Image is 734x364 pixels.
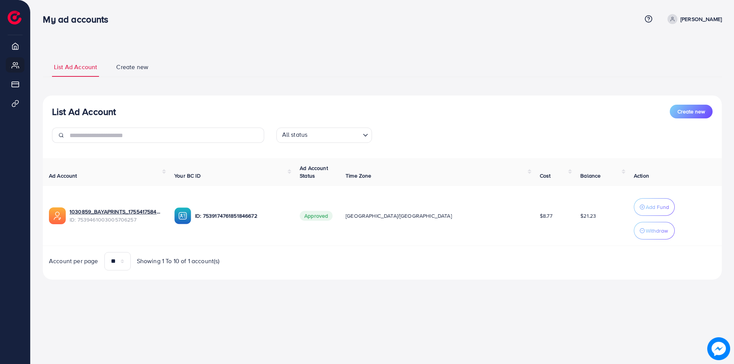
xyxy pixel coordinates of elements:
img: image [707,337,730,360]
span: List Ad Account [54,63,97,71]
img: ic-ba-acc.ded83a64.svg [174,207,191,224]
span: Account per page [49,257,98,265]
h3: My ad accounts [43,14,114,25]
span: Approved [300,211,333,221]
a: 1030859_BAYAPRINTS_1755417584619 [70,208,162,215]
img: logo [8,11,21,24]
span: Create new [116,63,148,71]
span: Your BC ID [174,172,201,180]
button: Add Fund [634,198,675,216]
span: $21.23 [580,212,596,220]
span: Create new [677,108,705,115]
span: Ad Account Status [300,164,328,180]
button: Create new [670,105,713,118]
img: ic-ads-acc.e4c84228.svg [49,207,66,224]
span: [GEOGRAPHIC_DATA]/[GEOGRAPHIC_DATA] [346,212,452,220]
button: Withdraw [634,222,675,239]
span: ID: 7539461003005706257 [70,216,162,223]
span: Showing 1 To 10 of 1 account(s) [137,257,220,265]
span: Balance [580,172,601,180]
p: Add Fund [646,202,669,212]
span: Time Zone [346,172,371,180]
h3: List Ad Account [52,106,116,117]
input: Search for option [310,129,359,141]
span: $8.77 [540,212,552,220]
span: Cost [540,172,551,180]
p: Withdraw [646,226,668,235]
a: [PERSON_NAME] [664,14,722,24]
div: <span class='underline'>1030859_BAYAPRINTS_1755417584619</span></br>7539461003005706257 [70,208,162,223]
span: All status [281,129,309,141]
div: Search for option [276,128,372,143]
span: Ad Account [49,172,77,180]
span: Action [634,172,649,180]
p: [PERSON_NAME] [680,15,722,24]
p: ID: 7539174761851846672 [195,211,287,220]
